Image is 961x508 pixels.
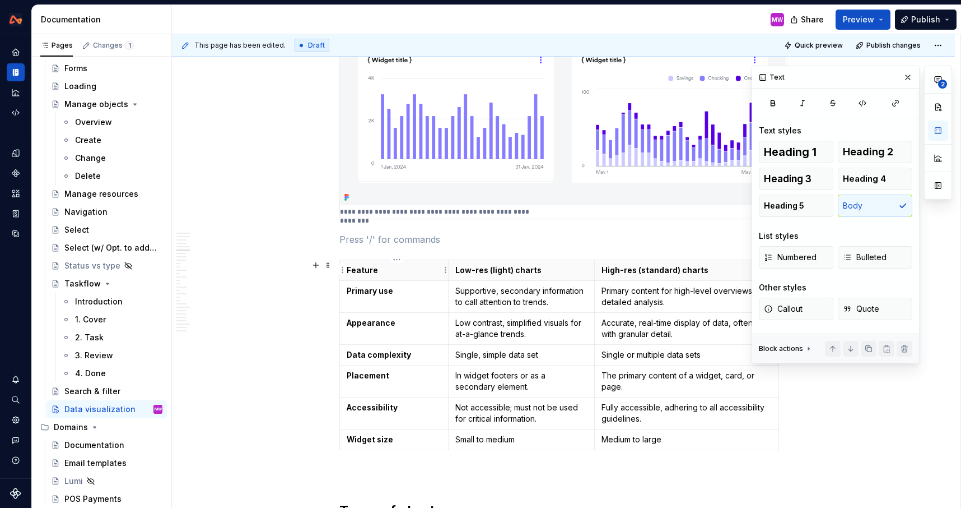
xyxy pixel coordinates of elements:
[75,368,106,379] div: 4. Done
[64,188,138,200] div: Manage resources
[75,135,101,146] div: Create
[308,41,325,50] span: Draft
[46,77,167,95] a: Loading
[57,293,167,311] a: Introduction
[64,63,87,74] div: Forms
[64,81,96,92] div: Loading
[7,431,25,449] button: Contact support
[41,14,167,25] div: Documentation
[155,404,162,415] div: MW
[46,436,167,454] a: Documentation
[911,14,940,25] span: Publish
[64,386,120,397] div: Search & filter
[54,422,88,433] div: Domains
[7,104,25,122] a: Code automation
[75,332,104,343] div: 2. Task
[64,278,101,289] div: Taskflow
[601,370,772,392] p: The primary content of a widget, card, or page.
[7,144,25,162] div: Design tokens
[601,285,772,308] p: Primary content for high-level overviews and detailed analysis.
[46,185,167,203] a: Manage resources
[46,382,167,400] a: Search & filter
[46,239,167,257] a: Select (w/ Opt. to add new)
[7,164,25,182] a: Components
[836,10,890,30] button: Preview
[57,149,167,167] a: Change
[801,14,824,25] span: Share
[46,257,167,275] a: Status vs type
[194,41,286,50] span: This page has been edited.
[46,454,167,472] a: Email templates
[64,458,127,469] div: Email templates
[455,265,588,276] p: Low-res (light) charts
[46,472,167,490] a: Lumi
[46,490,167,508] a: POS Payments
[785,10,831,30] button: Share
[843,14,874,25] span: Preview
[57,167,167,185] a: Delete
[347,403,398,412] strong: Accessibility
[64,475,83,487] div: Lumi
[40,41,73,50] div: Pages
[46,275,167,293] a: Taskflow
[64,242,157,253] div: Select (w/ Opt. to add new)
[75,296,123,307] div: Introduction
[64,99,128,110] div: Manage objects
[455,370,588,392] p: In widget footers or as a secondary element.
[7,411,25,429] a: Settings
[64,440,124,451] div: Documentation
[46,59,167,77] a: Forms
[347,371,389,380] strong: Placement
[9,13,22,26] img: 0733df7c-e17f-4421-95a9-ced236ef1ff0.png
[781,38,848,53] button: Quick preview
[347,286,393,295] strong: Primary use
[601,349,772,361] p: Single or multiple data sets
[7,63,25,81] a: Documentation
[75,350,113,361] div: 3. Review
[7,225,25,243] a: Data sources
[7,371,25,389] button: Notifications
[601,402,772,424] p: Fully accessible, adhering to all accessibility guidelines.
[46,95,167,113] a: Manage objects
[852,38,926,53] button: Publish changes
[7,205,25,223] a: Storybook stories
[75,314,106,325] div: 1. Cover
[347,265,441,276] p: Feature
[64,404,136,415] div: Data visualization
[7,391,25,409] button: Search ⌘K
[895,10,957,30] button: Publish
[347,318,395,327] strong: Appearance
[601,317,772,340] p: Accurate, real-time display of data, often with granular detail.
[46,400,167,418] a: Data visualizationMW
[866,41,921,50] span: Publish changes
[57,347,167,364] a: 3. Review
[36,418,167,436] div: Domains
[347,350,411,359] strong: Data complexity
[455,434,588,445] p: Small to medium
[7,43,25,61] a: Home
[7,84,25,101] a: Analytics
[455,402,588,424] p: Not accessible; must not be used for critical information.
[795,41,843,50] span: Quick preview
[455,349,588,361] p: Single, simple data set
[75,170,101,182] div: Delete
[601,434,772,445] p: Medium to large
[64,260,120,271] div: Status vs type
[7,184,25,202] a: Assets
[64,206,108,218] div: Navigation
[57,113,167,131] a: Overview
[772,15,783,24] div: MW
[64,224,89,235] div: Select
[57,364,167,382] a: 4. Done
[455,317,588,340] p: Low contrast, simplified visuals for at-a-glance trends.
